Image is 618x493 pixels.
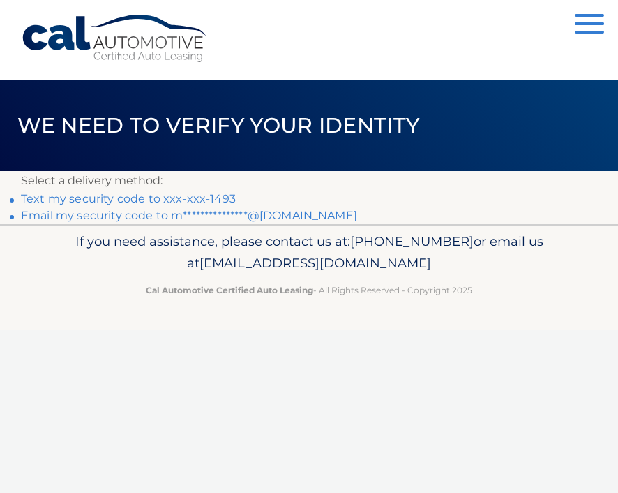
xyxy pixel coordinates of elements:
[17,112,420,138] span: We need to verify your identity
[350,233,474,249] span: [PHONE_NUMBER]
[146,285,313,295] strong: Cal Automotive Certified Auto Leasing
[199,255,431,271] span: [EMAIL_ADDRESS][DOMAIN_NAME]
[21,283,597,297] p: - All Rights Reserved - Copyright 2025
[21,14,209,64] a: Cal Automotive
[21,230,597,275] p: If you need assistance, please contact us at: or email us at
[21,192,236,205] a: Text my security code to xxx-xxx-1493
[21,171,597,191] p: Select a delivery method:
[575,14,604,37] button: Menu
